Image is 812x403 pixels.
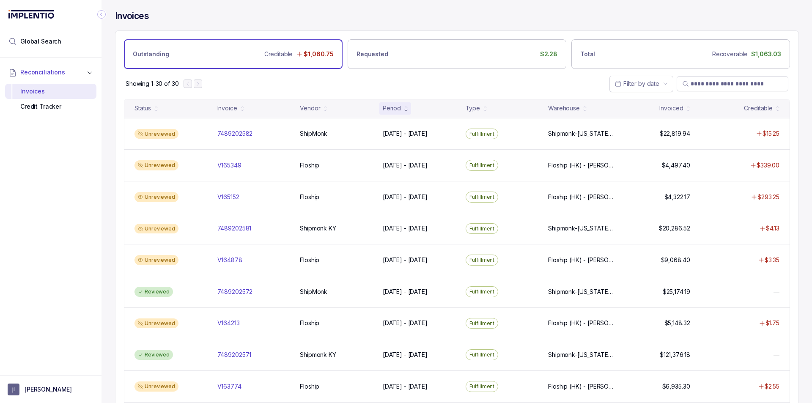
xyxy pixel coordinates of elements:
[661,256,690,264] p: $9,068.40
[20,68,65,77] span: Reconciliations
[383,129,428,138] p: [DATE] - [DATE]
[466,104,480,112] div: Type
[300,319,319,327] p: Floship
[765,256,779,264] p: $3.35
[304,50,334,58] p: $1,060.75
[357,50,388,58] p: Requested
[12,99,90,114] div: Credit Tracker
[615,80,659,88] search: Date Range Picker
[664,193,690,201] p: $4,322.17
[8,384,94,395] button: User initials[PERSON_NAME]
[134,287,173,297] div: Reviewed
[217,319,240,327] p: V164213
[134,350,173,360] div: Reviewed
[774,351,779,359] p: —
[623,80,659,87] span: Filter by date
[548,104,580,112] div: Warehouse
[763,129,779,138] p: $15.25
[712,50,748,58] p: Recoverable
[660,129,690,138] p: $22,819.94
[383,104,401,112] div: Period
[469,193,495,201] p: Fulfillment
[548,224,614,233] p: Shipmonk-[US_STATE], Shipmonk-[US_STATE], Shipmonk-[US_STATE]
[469,256,495,264] p: Fulfillment
[548,129,614,138] p: Shipmonk-[US_STATE], Shipmonk-[US_STATE], Shipmonk-[US_STATE]
[383,351,428,359] p: [DATE] - [DATE]
[774,288,779,296] p: —
[217,104,237,112] div: Invoice
[383,319,428,327] p: [DATE] - [DATE]
[134,129,178,139] div: Unreviewed
[664,319,690,327] p: $5,148.32
[548,351,614,359] p: Shipmonk-[US_STATE], Shipmonk-[US_STATE], Shipmonk-[US_STATE]
[469,161,495,170] p: Fulfillment
[217,193,239,201] p: V165152
[134,104,151,112] div: Status
[469,288,495,296] p: Fulfillment
[300,193,319,201] p: Floship
[659,104,683,112] div: Invoiced
[5,63,96,82] button: Reconciliations
[96,9,107,19] div: Collapse Icon
[300,224,336,233] p: Shipmonk KY
[766,224,779,233] p: $4.13
[134,381,178,392] div: Unreviewed
[469,130,495,138] p: Fulfillment
[765,319,779,327] p: $1.75
[217,351,252,359] p: 7489202571
[5,82,96,116] div: Reconciliations
[264,50,293,58] p: Creditable
[548,256,614,264] p: Floship (HK) - [PERSON_NAME] 1
[134,255,178,265] div: Unreviewed
[300,129,327,138] p: ShipMonk
[217,224,252,233] p: 7489202581
[751,50,781,58] p: $1,063.03
[133,50,169,58] p: Outstanding
[300,288,327,296] p: ShipMonk
[383,193,428,201] p: [DATE] - [DATE]
[300,161,319,170] p: Floship
[126,80,178,88] div: Remaining page entries
[540,50,557,58] p: $2.28
[383,224,428,233] p: [DATE] - [DATE]
[217,382,241,391] p: V163774
[469,319,495,328] p: Fulfillment
[134,160,178,170] div: Unreviewed
[469,225,495,233] p: Fulfillment
[757,193,779,201] p: $293.25
[659,224,690,233] p: $20,286.52
[548,382,614,391] p: Floship (HK) - [PERSON_NAME] 1
[12,84,90,99] div: Invoices
[134,224,178,234] div: Unreviewed
[134,318,178,329] div: Unreviewed
[217,161,241,170] p: V165349
[765,382,779,391] p: $2.55
[548,161,614,170] p: Floship (HK) - [PERSON_NAME] 1
[469,382,495,391] p: Fulfillment
[580,50,595,58] p: Total
[126,80,178,88] p: Showing 1-30 of 30
[300,351,336,359] p: Shipmonk KY
[548,288,614,296] p: Shipmonk-[US_STATE], Shipmonk-[US_STATE], Shipmonk-[US_STATE]
[609,76,673,92] button: Date Range Picker
[744,104,773,112] div: Creditable
[548,319,614,327] p: Floship (HK) - [PERSON_NAME] 1
[662,382,690,391] p: $6,935.30
[217,288,253,296] p: 7489202572
[757,161,779,170] p: $339.00
[383,288,428,296] p: [DATE] - [DATE]
[660,351,690,359] p: $121,376.18
[663,288,690,296] p: $25,174.19
[300,104,320,112] div: Vendor
[115,10,149,22] h4: Invoices
[383,382,428,391] p: [DATE] - [DATE]
[134,192,178,202] div: Unreviewed
[25,385,72,394] p: [PERSON_NAME]
[20,37,61,46] span: Global Search
[300,382,319,391] p: Floship
[217,256,242,264] p: V164878
[383,161,428,170] p: [DATE] - [DATE]
[662,161,690,170] p: $4,497.40
[217,129,253,138] p: 7489202582
[548,193,614,201] p: Floship (HK) - [PERSON_NAME] 1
